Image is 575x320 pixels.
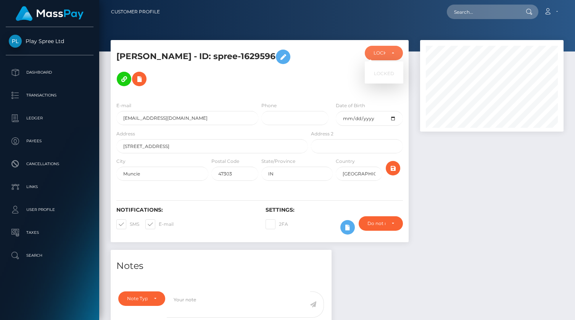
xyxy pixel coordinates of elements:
a: Taxes [6,223,93,242]
label: Address 2 [311,130,333,137]
a: User Profile [6,200,93,219]
a: Payees [6,132,93,151]
p: Taxes [9,227,90,238]
a: Dashboard [6,63,93,82]
p: Cancellations [9,158,90,170]
p: Ledger [9,113,90,124]
a: Transactions [6,86,93,105]
p: Transactions [9,90,90,101]
h6: Settings: [266,207,403,213]
p: Payees [9,135,90,147]
div: LOCKED [374,50,385,56]
p: Links [9,181,90,193]
div: Note Type [127,296,148,302]
img: Play Spree Ltd [9,35,22,48]
label: Postal Code [211,158,239,165]
label: Address [116,130,135,137]
div: Do not require [367,220,385,227]
h5: [PERSON_NAME] - ID: spree-1629596 [116,46,304,90]
a: Search [6,246,93,265]
label: Country [336,158,355,165]
a: Ledger [6,109,93,128]
a: Cancellations [6,154,93,174]
img: MassPay Logo [16,6,84,21]
label: Date of Birth [336,102,365,109]
p: User Profile [9,204,90,215]
h4: Notes [116,259,326,273]
a: Customer Profile [111,4,160,20]
button: LOCKED [365,46,403,60]
span: Play Spree Ltd [6,38,93,45]
p: Search [9,250,90,261]
label: E-mail [116,102,131,109]
label: City [116,158,126,165]
a: Links [6,177,93,196]
label: Phone [261,102,277,109]
h6: Notifications: [116,207,254,213]
label: State/Province [261,158,295,165]
input: Search... [447,5,519,19]
label: SMS [116,219,139,229]
p: Dashboard [9,67,90,78]
button: Note Type [118,291,165,306]
label: E-mail [145,219,174,229]
label: 2FA [266,219,288,229]
button: Do not require [359,216,403,231]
